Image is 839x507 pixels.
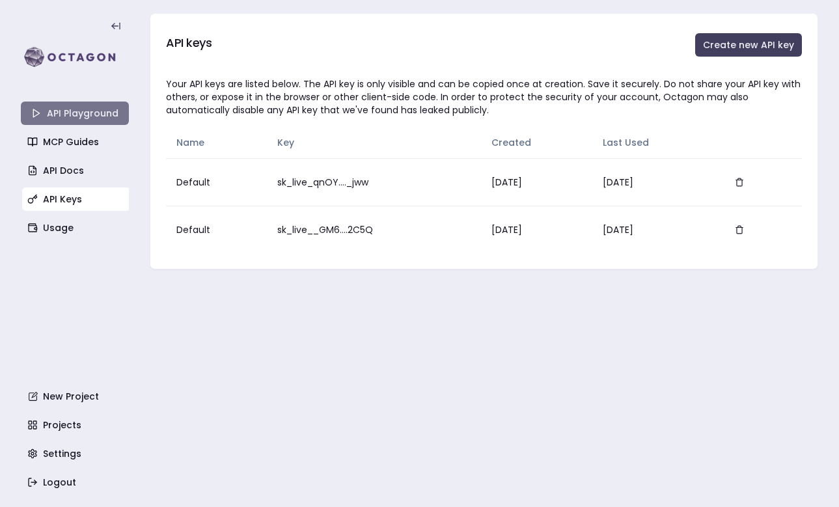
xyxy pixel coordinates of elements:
th: Name [166,127,267,158]
a: MCP Guides [22,130,130,154]
a: Usage [22,216,130,240]
td: Default [166,158,267,206]
a: Projects [22,413,130,437]
td: [DATE] [481,206,592,253]
h3: API keys [166,34,212,52]
th: Last Used [592,127,716,158]
td: [DATE] [592,206,716,253]
a: API Docs [22,159,130,182]
a: New Project [22,385,130,408]
th: Created [481,127,592,158]
td: [DATE] [592,158,716,206]
td: [DATE] [481,158,592,206]
th: Key [267,127,481,158]
a: Settings [22,442,130,465]
td: sk_live_qnOY...._jww [267,158,481,206]
td: Default [166,206,267,253]
button: Create new API key [695,33,802,57]
a: Logout [22,471,130,494]
div: Your API keys are listed below. The API key is only visible and can be copied once at creation. S... [166,77,802,116]
img: logo-rect-yK7x_WSZ.svg [21,44,129,70]
a: API Playground [21,102,129,125]
td: sk_live__GM6....2C5Q [267,206,481,253]
a: API Keys [22,187,130,211]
